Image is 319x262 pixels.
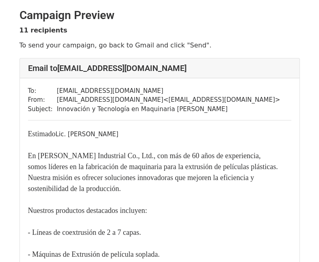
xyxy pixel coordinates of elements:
div: Lic. [PERSON_NAME] [28,129,291,140]
font: En [PERSON_NAME] Industrial Co., Ltd., con más de 60 años de experiencia, somos líderes en la fab... [28,152,278,193]
td: From: [28,95,57,105]
h2: Campaign Preview [20,9,300,22]
font: Estimado [28,130,56,138]
td: [EMAIL_ADDRESS][DOMAIN_NAME] [57,86,280,96]
td: Subject: [28,105,57,114]
td: Innovación y Tecnología en Maquinaria [PERSON_NAME] [57,105,280,114]
strong: 11 recipients [20,26,67,34]
div: Widget de chat [278,223,319,262]
font: - Líneas de coextrusión de 2 a 7 capas. [28,228,141,236]
td: [EMAIL_ADDRESS][DOMAIN_NAME] < [EMAIL_ADDRESS][DOMAIN_NAME] > [57,95,280,105]
font: - Máquinas de Extrusión de película soplada. [28,250,160,258]
td: To: [28,86,57,96]
iframe: Chat Widget [278,223,319,262]
h4: Email to [EMAIL_ADDRESS][DOMAIN_NAME] [28,63,291,73]
font: Nuestros productos destacados incluyen: [28,206,147,215]
p: To send your campaign, go back to Gmail and click "Send". [20,41,300,49]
